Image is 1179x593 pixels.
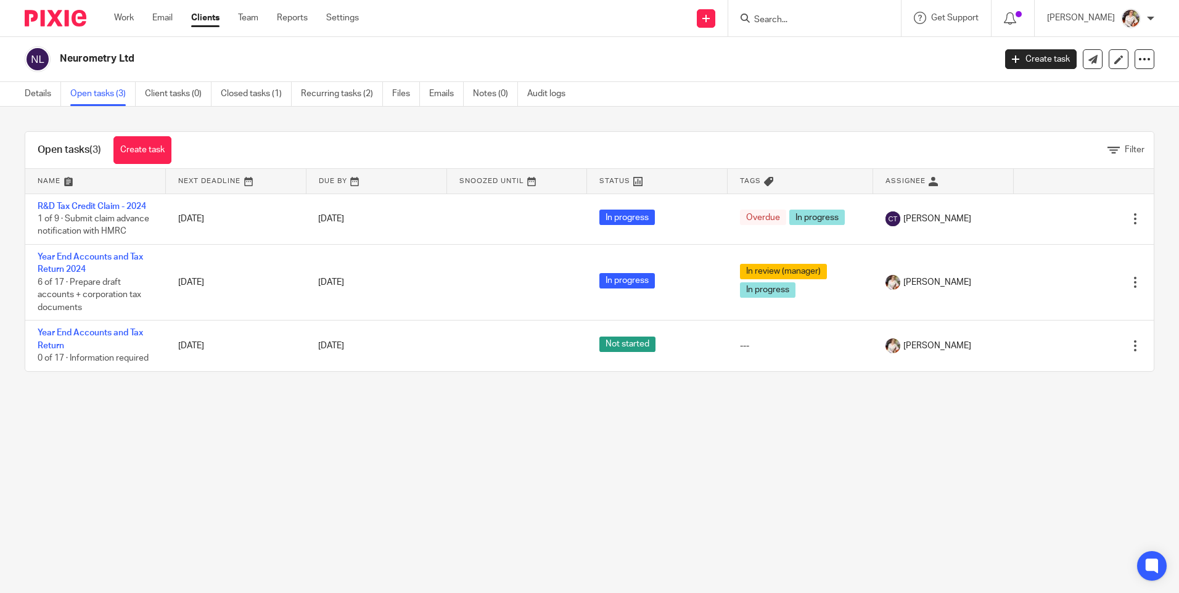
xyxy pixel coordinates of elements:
[789,210,845,225] span: In progress
[753,15,864,26] input: Search
[326,12,359,24] a: Settings
[740,340,861,352] div: ---
[152,12,173,24] a: Email
[301,82,383,106] a: Recurring tasks (2)
[599,337,655,352] span: Not started
[318,278,344,287] span: [DATE]
[1125,145,1144,154] span: Filter
[392,82,420,106] a: Files
[238,12,258,24] a: Team
[599,273,655,288] span: In progress
[89,145,101,155] span: (3)
[191,12,220,24] a: Clients
[38,354,149,362] span: 0 of 17 · Information required
[1047,12,1115,24] p: [PERSON_NAME]
[113,136,171,164] a: Create task
[903,213,971,225] span: [PERSON_NAME]
[740,210,786,225] span: Overdue
[885,338,900,353] img: Kayleigh%20Henson.jpeg
[60,52,801,65] h2: Neurometry Ltd
[166,194,306,244] td: [DATE]
[38,202,146,211] a: R&D Tax Credit Claim - 2024
[903,340,971,352] span: [PERSON_NAME]
[318,215,344,223] span: [DATE]
[459,178,524,184] span: Snoozed Until
[277,12,308,24] a: Reports
[740,282,795,298] span: In progress
[166,321,306,371] td: [DATE]
[740,264,827,279] span: In review (manager)
[25,82,61,106] a: Details
[114,12,134,24] a: Work
[25,46,51,72] img: svg%3E
[38,278,141,312] span: 6 of 17 · Prepare draft accounts + corporation tax documents
[931,14,979,22] span: Get Support
[145,82,212,106] a: Client tasks (0)
[527,82,575,106] a: Audit logs
[25,10,86,27] img: Pixie
[38,215,149,236] span: 1 of 9 · Submit claim advance notification with HMRC
[885,211,900,226] img: svg%3E
[429,82,464,106] a: Emails
[903,276,971,288] span: [PERSON_NAME]
[473,82,518,106] a: Notes (0)
[70,82,136,106] a: Open tasks (3)
[599,210,655,225] span: In progress
[1121,9,1141,28] img: Kayleigh%20Henson.jpeg
[38,329,143,350] a: Year End Accounts and Tax Return
[599,178,630,184] span: Status
[1005,49,1077,69] a: Create task
[318,341,344,350] span: [DATE]
[740,178,761,184] span: Tags
[885,275,900,290] img: Kayleigh%20Henson.jpeg
[38,144,101,157] h1: Open tasks
[38,253,143,274] a: Year End Accounts and Tax Return 2024
[166,244,306,320] td: [DATE]
[221,82,292,106] a: Closed tasks (1)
